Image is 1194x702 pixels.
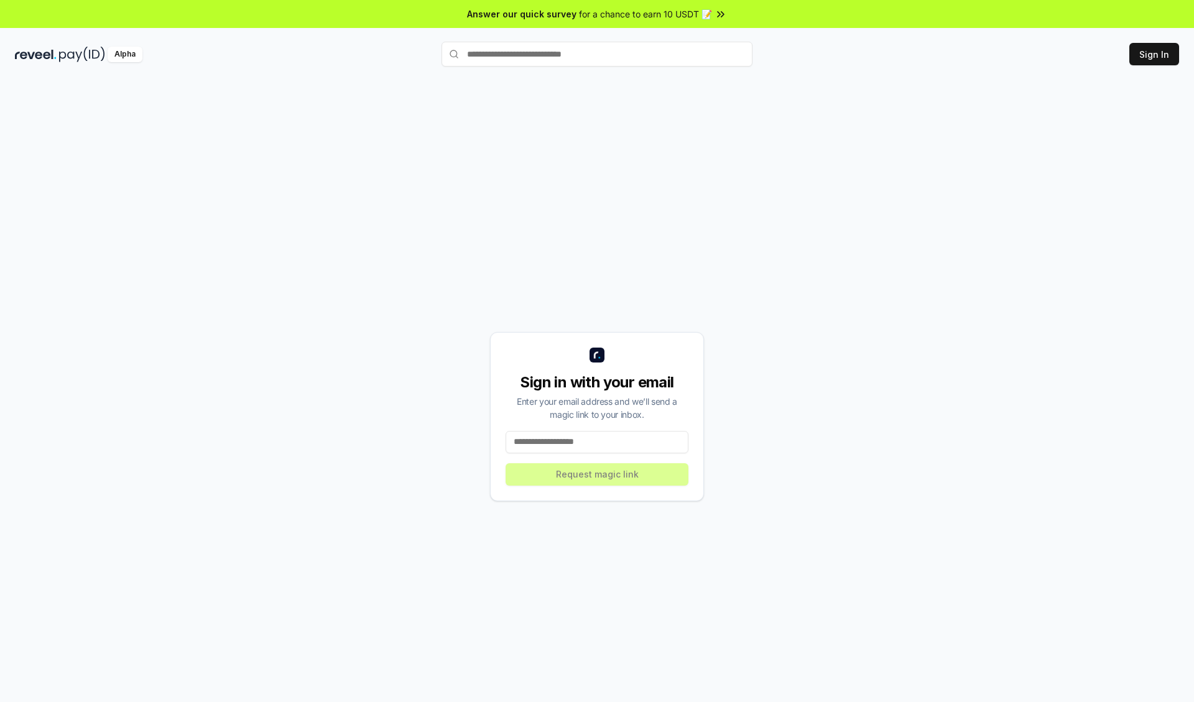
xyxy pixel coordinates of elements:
div: Enter your email address and we’ll send a magic link to your inbox. [506,395,688,421]
div: Alpha [108,47,142,62]
button: Sign In [1129,43,1179,65]
span: Answer our quick survey [467,7,576,21]
span: for a chance to earn 10 USDT 📝 [579,7,712,21]
img: logo_small [590,348,604,363]
div: Sign in with your email [506,372,688,392]
img: pay_id [59,47,105,62]
img: reveel_dark [15,47,57,62]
